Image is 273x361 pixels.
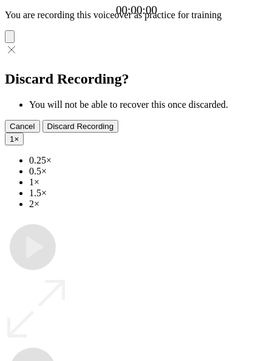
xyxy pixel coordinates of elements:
li: You will not be able to recover this once discarded. [29,99,268,110]
button: Discard Recording [42,120,119,133]
li: 1.5× [29,188,268,199]
li: 2× [29,199,268,210]
button: 1× [5,133,24,145]
li: 0.25× [29,155,268,166]
li: 0.5× [29,166,268,177]
li: 1× [29,177,268,188]
h2: Discard Recording? [5,71,268,87]
p: You are recording this voiceover as practice for training [5,10,268,21]
a: 00:00:00 [116,4,157,17]
span: 1 [10,134,14,144]
button: Cancel [5,120,40,133]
